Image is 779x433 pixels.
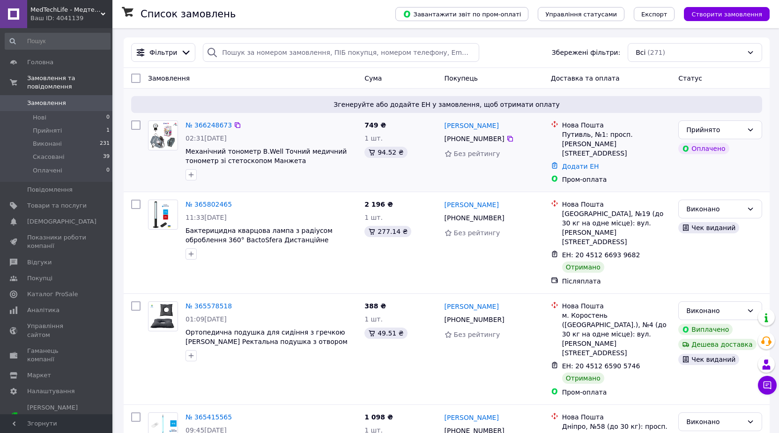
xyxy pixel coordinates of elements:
a: Фото товару [148,200,178,230]
div: Виконано [686,306,743,316]
span: Без рейтингу [454,331,500,338]
span: Каталог ProSale [27,290,78,299]
span: 749 ₴ [364,121,386,129]
span: 1 шт. [364,214,383,221]
span: 39 [103,153,110,161]
input: Пошук [5,33,111,50]
div: Отримано [562,261,604,273]
a: Фото товару [148,301,178,331]
a: Створити замовлення [675,10,770,17]
div: Оплачено [678,143,729,154]
div: 94.52 ₴ [364,147,407,158]
div: Чек виданий [678,354,739,365]
span: Управління статусами [545,11,617,18]
div: м. Коростень ([GEOGRAPHIC_DATA].), №4 (до 30 кг на одне місце): вул. [PERSON_NAME][STREET_ADDRESS] [562,311,671,358]
button: Управління статусами [538,7,624,21]
span: Оплачені [33,166,62,175]
span: Експорт [641,11,668,18]
img: Фото товару [148,303,178,329]
div: Нова Пошта [562,120,671,130]
span: Cума [364,75,382,82]
div: Виконано [686,204,743,214]
div: [PHONE_NUMBER] [443,211,506,224]
span: Покупці [27,274,52,283]
input: Пошук за номером замовлення, ПІБ покупця, номером телефону, Email, номером накладної [203,43,479,62]
span: Головна [27,58,53,67]
span: 231 [100,140,110,148]
div: Путивль, №1: просп. [PERSON_NAME][STREET_ADDRESS] [562,130,671,158]
span: 01:09[DATE] [185,315,227,323]
div: Ваш ID: 4041139 [30,14,112,22]
img: Фото товару [148,122,178,149]
span: [PERSON_NAME] та рахунки [27,403,87,429]
span: Відгуки [27,258,52,267]
span: Всі [636,48,645,57]
div: Виплачено [678,324,733,335]
span: 0 [106,166,110,175]
a: № 365802465 [185,201,232,208]
span: (271) [647,49,665,56]
span: Без рейтингу [454,150,500,157]
span: 0 [106,113,110,122]
div: Нова Пошта [562,200,671,209]
div: [PHONE_NUMBER] [443,313,506,326]
span: 1 [106,127,110,135]
div: Післяплата [562,276,671,286]
span: Замовлення [27,99,66,107]
a: Механічний тонометр B.Well Точний медичний тонометр зі стетоскопом Манжета універсального розміру [185,148,347,174]
span: Замовлення [148,75,190,82]
span: 1 098 ₴ [364,413,393,421]
span: Збережені фільтри: [552,48,620,57]
a: Додати ЕН [562,163,599,170]
span: Статус [678,75,702,82]
div: Дешева доставка [678,339,756,350]
a: Фото товару [148,120,178,150]
div: Чек виданий [678,222,739,233]
span: Прийняті [33,127,62,135]
span: 11:33[DATE] [185,214,227,221]
span: ЕН: 20 4512 6693 9682 [562,251,640,259]
span: ЕН: 20 4512 6590 5746 [562,362,640,370]
div: [PHONE_NUMBER] [443,132,506,145]
span: Гаманець компанії [27,347,87,364]
button: Чат з покупцем [758,376,777,395]
span: Аналітика [27,306,59,314]
span: Скасовані [33,153,65,161]
span: Фільтри [149,48,177,57]
div: [GEOGRAPHIC_DATA], №19 (до 30 кг на одне місце): вул. [PERSON_NAME][STREET_ADDRESS] [562,209,671,246]
a: [PERSON_NAME] [445,121,499,130]
span: Ортопедична подушка для сидіння з гречкою [PERSON_NAME] Ректальна подушка з отвором під час сидяч... [185,328,348,355]
img: Фото товару [148,201,178,228]
span: Доставка та оплата [551,75,620,82]
span: Без рейтингу [454,229,500,237]
span: Згенеруйте або додайте ЕН у замовлення, щоб отримати оплату [135,100,758,109]
span: 02:31[DATE] [185,134,227,142]
span: Маркет [27,371,51,380]
span: 1 шт. [364,134,383,142]
span: Управління сайтом [27,322,87,339]
span: [DEMOGRAPHIC_DATA] [27,217,96,226]
div: Отримано [562,373,604,384]
button: Завантажити звіт по пром-оплаті [395,7,528,21]
div: Пром-оплата [562,175,671,184]
span: Налаштування [27,387,75,396]
span: Товари та послуги [27,202,87,210]
span: Показники роботи компанії [27,233,87,250]
span: MedTechLife - Медтехніка для дому, товари для здоров'я та краси [30,6,101,14]
span: Повідомлення [27,186,73,194]
a: [PERSON_NAME] [445,200,499,209]
div: Виконано [686,417,743,427]
a: Бактерицидна кварцова лампа з радіусом оброблення 360° BactoSfera Дистанційне керування Площа до ... [185,227,333,253]
span: 1 шт. [364,315,383,323]
div: 49.51 ₴ [364,328,407,339]
span: Створити замовлення [691,11,762,18]
a: № 365415565 [185,413,232,421]
div: Нова Пошта [562,412,671,422]
h1: Список замовлень [141,8,236,20]
div: Прийнято [686,125,743,135]
span: Завантажити звіт по пром-оплаті [403,10,521,18]
a: [PERSON_NAME] [445,413,499,422]
span: Замовлення та повідомлення [27,74,112,91]
div: Пром-оплата [562,388,671,397]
